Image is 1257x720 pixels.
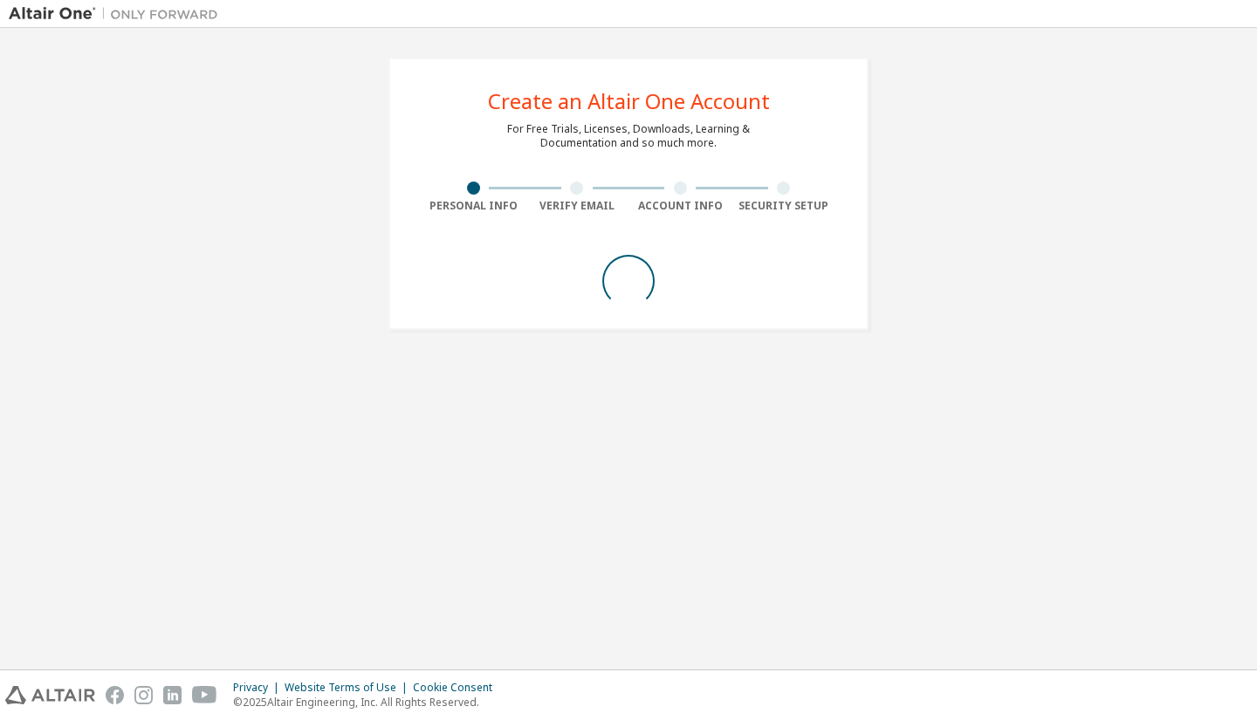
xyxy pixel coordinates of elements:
div: For Free Trials, Licenses, Downloads, Learning & Documentation and so much more. [507,122,750,150]
img: linkedin.svg [163,686,182,704]
div: Website Terms of Use [285,681,413,695]
p: © 2025 Altair Engineering, Inc. All Rights Reserved. [233,695,503,710]
div: Privacy [233,681,285,695]
div: Create an Altair One Account [488,91,770,112]
img: altair_logo.svg [5,686,95,704]
img: youtube.svg [192,686,217,704]
img: instagram.svg [134,686,153,704]
div: Personal Info [422,199,525,213]
div: Cookie Consent [413,681,503,695]
div: Account Info [628,199,732,213]
img: facebook.svg [106,686,124,704]
div: Security Setup [732,199,836,213]
img: Altair One [9,5,227,23]
div: Verify Email [525,199,629,213]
